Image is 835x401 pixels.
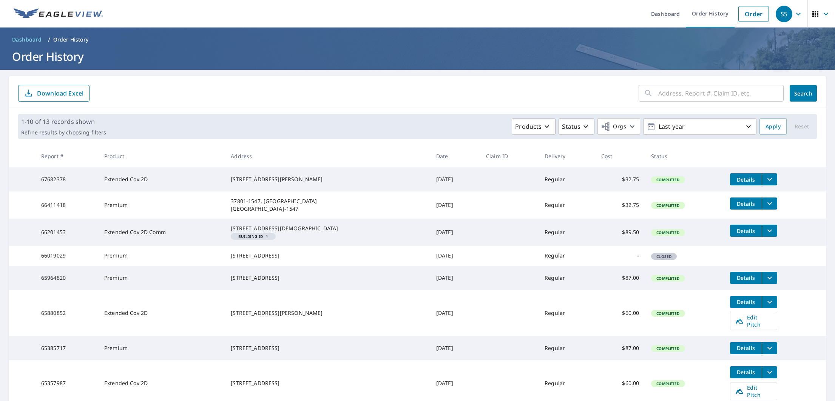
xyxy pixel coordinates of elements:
[430,145,480,167] th: Date
[430,290,480,336] td: [DATE]
[595,191,645,219] td: $32.75
[562,122,580,131] p: Status
[738,6,769,22] a: Order
[735,369,757,376] span: Details
[225,145,430,167] th: Address
[430,191,480,219] td: [DATE]
[652,276,684,281] span: Completed
[652,230,684,235] span: Completed
[762,173,777,185] button: filesDropdownBtn-67682378
[430,246,480,265] td: [DATE]
[595,336,645,360] td: $87.00
[35,246,98,265] td: 66019029
[730,197,762,210] button: detailsBtn-66411418
[48,35,50,44] li: /
[238,234,263,238] em: Building ID
[735,384,772,398] span: Edit Pitch
[730,342,762,354] button: detailsBtn-65385717
[762,197,777,210] button: filesDropdownBtn-66411418
[539,167,595,191] td: Regular
[539,219,595,246] td: Regular
[601,122,626,131] span: Orgs
[595,266,645,290] td: $87.00
[231,309,424,317] div: [STREET_ADDRESS][PERSON_NAME]
[21,129,106,136] p: Refine results by choosing filters
[735,200,757,207] span: Details
[231,225,424,232] div: [STREET_ADDRESS][DEMOGRAPHIC_DATA]
[735,227,757,234] span: Details
[37,89,83,97] p: Download Excel
[98,191,225,219] td: Premium
[9,49,826,64] h1: Order History
[98,167,225,191] td: Extended Cov 2D
[539,290,595,336] td: Regular
[231,344,424,352] div: [STREET_ADDRESS]
[539,145,595,167] th: Delivery
[35,219,98,246] td: 66201453
[652,311,684,316] span: Completed
[652,381,684,386] span: Completed
[652,203,684,208] span: Completed
[35,336,98,360] td: 65385717
[730,312,777,330] a: Edit Pitch
[597,118,640,135] button: Orgs
[231,252,424,259] div: [STREET_ADDRESS]
[652,254,676,259] span: Closed
[762,296,777,308] button: filesDropdownBtn-65880852
[730,272,762,284] button: detailsBtn-65964820
[735,298,757,305] span: Details
[790,85,817,102] button: Search
[35,266,98,290] td: 65964820
[9,34,45,46] a: Dashboard
[515,122,542,131] p: Products
[234,234,273,238] span: 1
[730,296,762,308] button: detailsBtn-65880852
[98,145,225,167] th: Product
[759,118,787,135] button: Apply
[762,366,777,378] button: filesDropdownBtn-65357987
[762,225,777,237] button: filesDropdownBtn-66201453
[231,379,424,387] div: [STREET_ADDRESS]
[35,167,98,191] td: 67682378
[735,314,772,328] span: Edit Pitch
[12,36,42,43] span: Dashboard
[658,83,784,104] input: Address, Report #, Claim ID, etc.
[35,191,98,219] td: 66411418
[98,266,225,290] td: Premium
[539,266,595,290] td: Regular
[98,219,225,246] td: Extended Cov 2D Comm
[430,266,480,290] td: [DATE]
[231,197,424,213] div: 37801-1547, [GEOGRAPHIC_DATA] [GEOGRAPHIC_DATA]-1547
[53,36,89,43] p: Order History
[35,145,98,167] th: Report #
[98,246,225,265] td: Premium
[231,176,424,183] div: [STREET_ADDRESS][PERSON_NAME]
[14,8,103,20] img: EV Logo
[430,167,480,191] td: [DATE]
[595,145,645,167] th: Cost
[735,176,757,183] span: Details
[480,145,539,167] th: Claim ID
[762,342,777,354] button: filesDropdownBtn-65385717
[430,336,480,360] td: [DATE]
[512,118,556,135] button: Products
[762,272,777,284] button: filesDropdownBtn-65964820
[595,167,645,191] td: $32.75
[539,246,595,265] td: Regular
[21,117,106,126] p: 1-10 of 13 records shown
[796,90,811,97] span: Search
[735,274,757,281] span: Details
[656,120,744,133] p: Last year
[9,34,826,46] nav: breadcrumb
[98,290,225,336] td: Extended Cov 2D
[231,274,424,282] div: [STREET_ADDRESS]
[539,191,595,219] td: Regular
[18,85,90,102] button: Download Excel
[766,122,781,131] span: Apply
[730,173,762,185] button: detailsBtn-67682378
[730,225,762,237] button: detailsBtn-66201453
[643,118,756,135] button: Last year
[430,219,480,246] td: [DATE]
[730,366,762,378] button: detailsBtn-65357987
[730,382,777,400] a: Edit Pitch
